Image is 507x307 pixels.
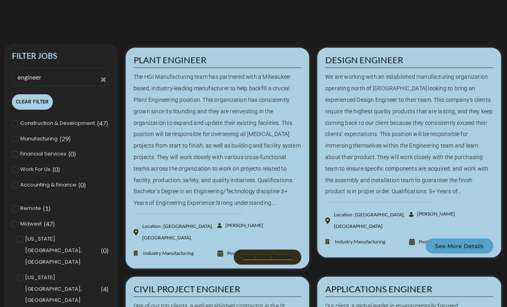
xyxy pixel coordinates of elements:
[20,179,76,191] span: Accounting & Finance
[410,208,452,220] a: [PERSON_NAME]
[44,220,46,227] span: (
[97,119,99,127] span: (
[12,68,110,86] input: Search Job
[325,71,493,197] div: We are working with an established manufacturing organization operating north of [GEOGRAPHIC_DATA...
[69,135,71,142] span: )
[74,150,76,157] span: )
[134,71,301,209] div: The HGI Manufacturing team has partnered with a Milwaukee-based, industry-leading manufacturer to...
[45,204,49,212] span: 1
[53,220,55,227] span: )
[70,150,74,157] span: 0
[243,255,292,260] span: See More Details
[58,165,60,173] span: )
[103,247,107,254] span: 0
[20,218,42,230] span: Midwest
[78,181,80,188] span: (
[20,118,95,129] span: Construction & Development
[134,54,206,65] a: PLANT ENGINEER
[101,247,103,254] span: (
[325,284,432,294] a: APPLICATIONS ENGINEER
[325,54,403,65] a: DESIGN ENGINEER
[46,220,53,227] span: 47
[416,208,455,220] span: [PERSON_NAME]
[52,165,54,173] span: (
[101,285,103,293] span: (
[20,133,58,145] span: Manufacturing
[20,164,51,175] span: Work For Us
[12,94,53,110] button: Clear Filter
[99,119,106,127] span: 47
[20,203,41,214] span: Remote
[142,221,218,244] div: Location : [GEOGRAPHIC_DATA], [GEOGRAPHIC_DATA],
[426,239,493,254] a: See More Details
[25,272,99,306] span: [US_STATE][GEOGRAPHIC_DATA], [GEOGRAPHIC_DATA]
[49,204,51,212] span: )
[68,150,70,157] span: (
[106,119,108,127] span: )
[62,135,69,142] span: 29
[43,204,45,212] span: (
[134,284,240,294] a: CIVIL PROJECT ENGINEER
[334,209,409,232] div: Location : [GEOGRAPHIC_DATA], [GEOGRAPHIC_DATA]
[25,233,99,268] span: [US_STATE][GEOGRAPHIC_DATA], [GEOGRAPHIC_DATA]
[84,181,86,188] span: )
[223,220,263,231] span: [PERSON_NAME]
[54,165,58,173] span: 0
[12,52,110,60] h2: Filter Jobs
[218,220,260,231] a: [PERSON_NAME]
[103,285,107,293] span: 4
[60,135,62,142] span: (
[435,243,484,249] span: See More Details
[20,148,66,160] span: Financial Services
[107,247,109,254] span: )
[234,250,301,265] a: See More Details
[80,181,84,188] span: 0
[107,285,109,293] span: )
